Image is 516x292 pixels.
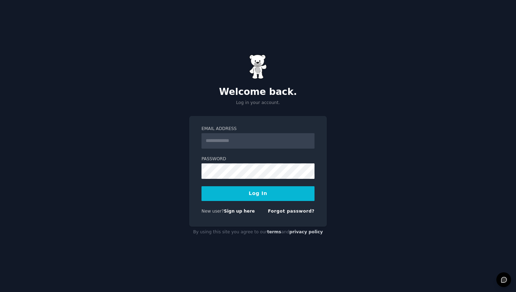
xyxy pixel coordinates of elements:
button: Log In [201,186,315,201]
a: Forgot password? [268,209,315,214]
label: Email Address [201,126,315,132]
span: New user? [201,209,224,214]
img: Gummy Bear [249,54,267,79]
a: privacy policy [289,229,323,234]
div: By using this site you agree to our and [189,227,327,238]
a: terms [267,229,281,234]
h2: Welcome back. [189,86,327,98]
a: Sign up here [224,209,255,214]
label: Password [201,156,315,162]
p: Log in your account. [189,100,327,106]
